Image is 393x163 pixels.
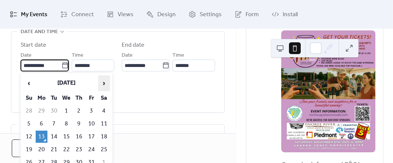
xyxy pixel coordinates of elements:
[72,51,83,60] span: Time
[99,76,110,91] span: ›
[48,118,60,130] td: 7
[73,131,85,143] td: 16
[23,92,35,104] th: Su
[23,118,35,130] td: 5
[21,41,46,50] div: Start date
[86,118,97,130] td: 10
[183,3,227,26] a: Settings
[73,92,85,104] th: Th
[98,143,110,156] td: 25
[61,92,72,104] th: We
[73,118,85,130] td: 9
[73,143,85,156] td: 23
[122,41,145,50] div: End date
[283,9,298,21] span: Install
[48,92,60,104] th: Tu
[118,9,133,21] span: Views
[98,118,110,130] td: 11
[36,75,97,91] th: [DATE]
[98,131,110,143] td: 18
[61,143,72,156] td: 22
[101,3,139,26] a: Views
[55,3,99,26] a: Connect
[281,31,375,153] img: North Augusta Wine Walk event image
[61,131,72,143] td: 15
[36,118,47,130] td: 6
[36,92,47,104] th: Mo
[71,9,94,21] span: Connect
[86,92,97,104] th: Fr
[36,131,47,143] td: 13
[24,76,35,91] span: ‹
[61,118,72,130] td: 8
[98,105,110,117] td: 4
[48,131,60,143] td: 14
[21,51,32,60] span: Date
[86,143,97,156] td: 24
[23,105,35,117] td: 28
[61,105,72,117] td: 1
[200,9,222,21] span: Settings
[21,9,47,21] span: My Events
[229,3,264,26] a: Form
[4,3,53,26] a: My Events
[73,105,85,117] td: 2
[246,9,259,21] span: Form
[36,143,47,156] td: 20
[122,51,133,60] span: Date
[21,28,58,36] span: Date and time
[48,143,60,156] td: 21
[36,105,47,117] td: 29
[157,9,176,21] span: Design
[86,105,97,117] td: 3
[48,105,60,117] td: 30
[141,3,181,26] a: Design
[266,3,303,26] a: Install
[172,51,184,60] span: Time
[98,92,110,104] th: Sa
[23,131,35,143] td: 12
[86,131,97,143] td: 17
[12,139,60,157] button: Cancel
[23,143,35,156] td: 19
